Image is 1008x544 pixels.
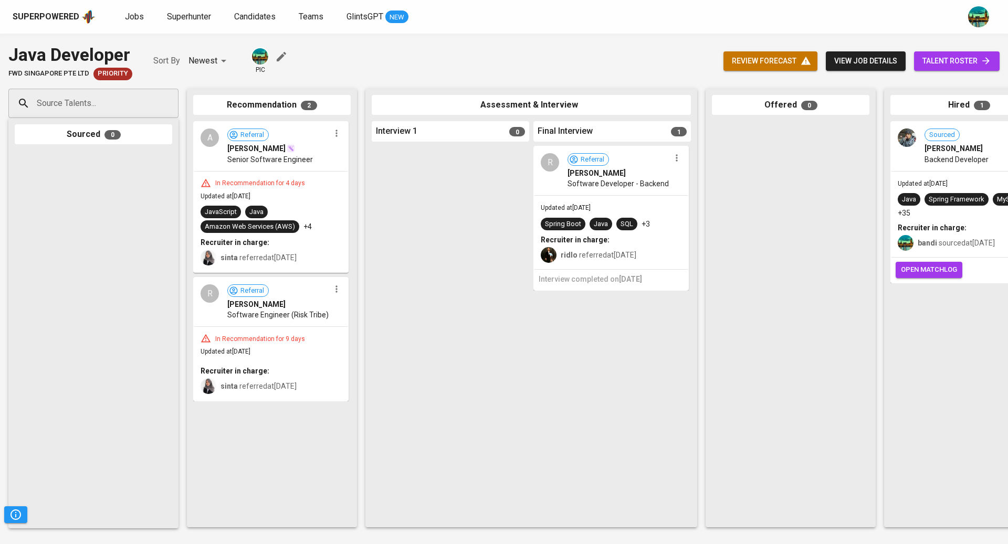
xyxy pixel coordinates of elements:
[898,208,910,218] p: +35
[201,238,269,247] b: Recruiter in charge:
[902,195,916,205] div: Java
[346,10,408,24] a: GlintsGPT NEW
[205,222,295,232] div: Amazon Web Services (AWS)
[541,236,610,244] b: Recruiter in charge:
[173,102,175,104] button: Open
[901,264,957,276] span: open matchlog
[619,275,642,283] span: [DATE]
[299,12,323,22] span: Teams
[898,235,913,251] img: a5d44b89-0c59-4c54-99d0-a63b29d42bd3.jpg
[541,204,591,211] span: Updated at [DATE]
[201,367,269,375] b: Recruiter in charge:
[545,219,581,229] div: Spring Boot
[227,310,329,320] span: Software Engineer (Risk Tribe)
[299,10,325,24] a: Teams
[193,95,351,115] div: Recommendation
[220,253,238,262] b: sinta
[918,239,937,247] b: bandi
[898,180,948,187] span: Updated at [DATE]
[287,144,295,153] img: magic_wand.svg
[167,10,213,24] a: Superhunter
[201,193,250,200] span: Updated at [DATE]
[236,130,268,140] span: Referral
[826,51,906,71] button: view job details
[201,378,216,394] img: sinta.windasari@glints.com
[193,121,349,273] div: AReferral[PERSON_NAME]Senior Software EngineerIn Recommendation for 4 daysUpdated at[DATE]JavaScr...
[303,221,312,232] p: +4
[568,178,669,189] span: Software Developer - Backend
[834,55,897,68] span: view job details
[925,130,959,140] span: Sourced
[561,251,636,259] span: referred at [DATE]
[188,51,230,71] div: Newest
[538,125,593,137] span: Final Interview
[153,55,180,67] p: Sort By
[376,125,417,137] span: Interview 1
[220,382,297,390] span: referred at [DATE]
[896,262,962,278] button: open matchlog
[898,129,916,147] img: 6c94052bd09810a41fb5660b9d6b21ce.jpg
[929,195,984,205] div: Spring Framework
[914,51,1000,71] a: talent roster
[712,95,869,115] div: Offered
[125,12,144,22] span: Jobs
[372,95,691,115] div: Assessment & Interview
[732,55,809,68] span: review forecast
[576,155,608,165] span: Referral
[201,284,219,303] div: R
[539,274,684,285] h6: Interview completed on
[193,277,349,401] div: RReferral[PERSON_NAME]Software Engineer (Risk Tribe)In Recommendation for 9 daysUpdated at[DATE]R...
[974,101,990,110] span: 1
[346,12,383,22] span: GlintsGPT
[301,101,317,110] span: 2
[8,42,132,68] div: Java Developer
[201,348,250,355] span: Updated at [DATE]
[541,153,559,172] div: R
[533,146,689,291] div: RReferral[PERSON_NAME]Software Developer - BackendUpdated at[DATE]Spring BootJavaSQL+3Recruiter i...
[509,127,525,136] span: 0
[541,247,556,263] img: ridlo@glints.com
[220,253,297,262] span: referred at [DATE]
[922,55,991,68] span: talent roster
[188,55,217,67] p: Newest
[15,124,172,145] div: Sourced
[723,51,817,71] button: review forecast
[13,11,79,23] div: Superpowered
[925,143,983,154] span: [PERSON_NAME]
[252,48,268,65] img: a5d44b89-0c59-4c54-99d0-a63b29d42bd3.jpg
[561,251,577,259] b: ridlo
[211,335,309,344] div: In Recommendation for 9 days
[8,69,89,79] span: FWD Singapore Pte Ltd
[220,382,238,390] b: sinta
[234,12,276,22] span: Candidates
[251,47,269,74] div: pic
[918,239,995,247] span: sourced at [DATE]
[201,250,216,265] img: sinta.windasari@glints.com
[968,6,989,27] img: a5d44b89-0c59-4c54-99d0-a63b29d42bd3.jpg
[925,154,989,165] span: Backend Developer
[93,69,132,79] span: Priority
[227,143,286,154] span: [PERSON_NAME]
[642,219,650,229] p: +3
[81,9,96,25] img: app logo
[898,223,967,232] b: Recruiter in charge:
[93,68,132,80] div: New Job received from Demand Team
[167,12,211,22] span: Superhunter
[621,219,633,229] div: SQL
[801,101,817,110] span: 0
[201,129,219,147] div: A
[385,12,408,23] span: NEW
[568,168,626,178] span: [PERSON_NAME]
[211,179,309,188] div: In Recommendation for 4 days
[249,207,264,217] div: Java
[236,286,268,296] span: Referral
[13,9,96,25] a: Superpoweredapp logo
[227,154,313,165] span: Senior Software Engineer
[671,127,687,136] span: 1
[104,130,121,140] span: 0
[234,10,278,24] a: Candidates
[4,506,27,523] button: Pipeline Triggers
[205,207,237,217] div: JavaScript
[227,299,286,310] span: [PERSON_NAME]
[594,219,608,229] div: Java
